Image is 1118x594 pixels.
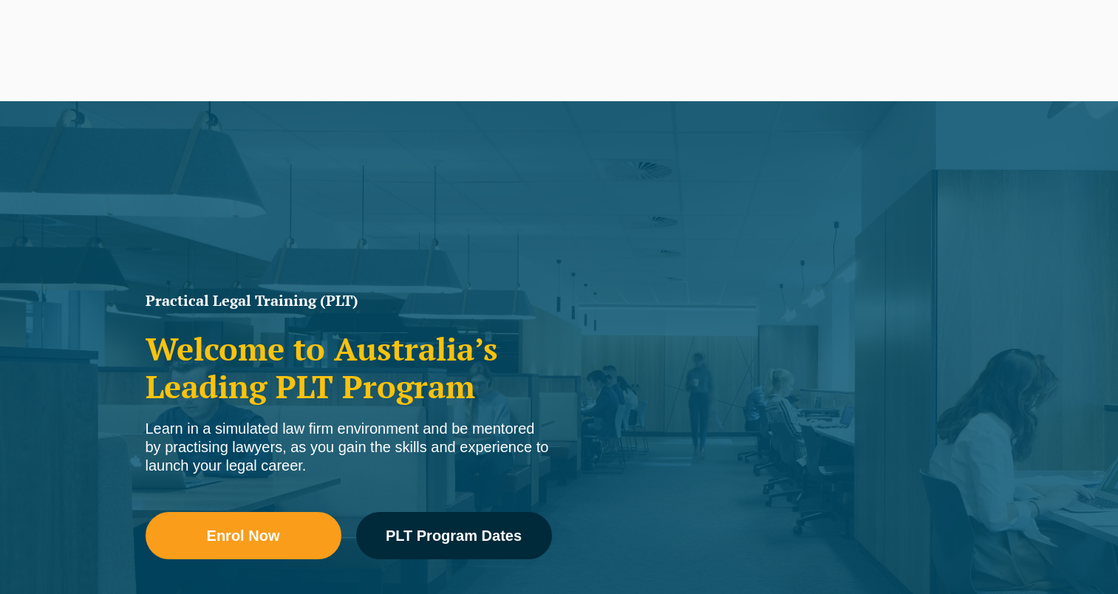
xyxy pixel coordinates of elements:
span: Enrol Now [207,528,280,543]
div: Learn in a simulated law firm environment and be mentored by practising lawyers, as you gain the ... [146,420,552,475]
h1: Practical Legal Training (PLT) [146,293,552,308]
span: PLT Program Dates [386,528,522,543]
a: Enrol Now [146,512,341,559]
h2: Welcome to Australia’s Leading PLT Program [146,330,552,405]
a: PLT Program Dates [356,512,552,559]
